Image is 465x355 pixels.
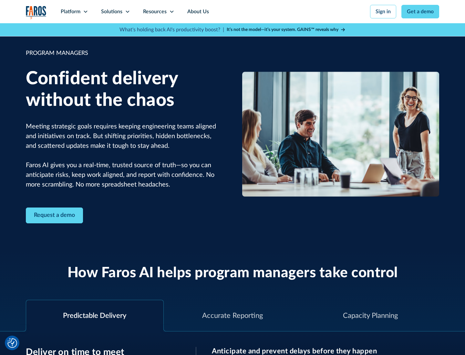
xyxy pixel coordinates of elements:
[26,6,46,19] img: Logo of the analytics and reporting company Faros.
[202,310,263,321] div: Accurate Reporting
[143,8,167,15] div: Resources
[343,310,398,321] div: Capacity Planning
[26,208,83,223] a: Contact Modal
[26,68,223,111] h1: Confident delivery without the chaos
[67,265,398,282] h2: How Faros AI helps program managers take control
[26,49,223,58] div: PROGRAM MANAGERS
[227,26,346,33] a: It’s not the model—it’s your system. GAINS™ reveals why
[26,122,223,189] p: Meeting strategic goals requires keeping engineering teams aligned and initiatives on track. But ...
[401,5,439,18] a: Get a demo
[7,338,17,348] button: Cookie Settings
[26,6,46,19] a: home
[63,310,126,321] div: Predictable Delivery
[119,26,224,34] p: What's holding back AI's productivity boost? |
[370,5,396,18] a: Sign in
[7,338,17,348] img: Revisit consent button
[101,8,122,15] div: Solutions
[227,27,338,32] strong: It’s not the model—it’s your system. GAINS™ reveals why
[61,8,80,15] div: Platform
